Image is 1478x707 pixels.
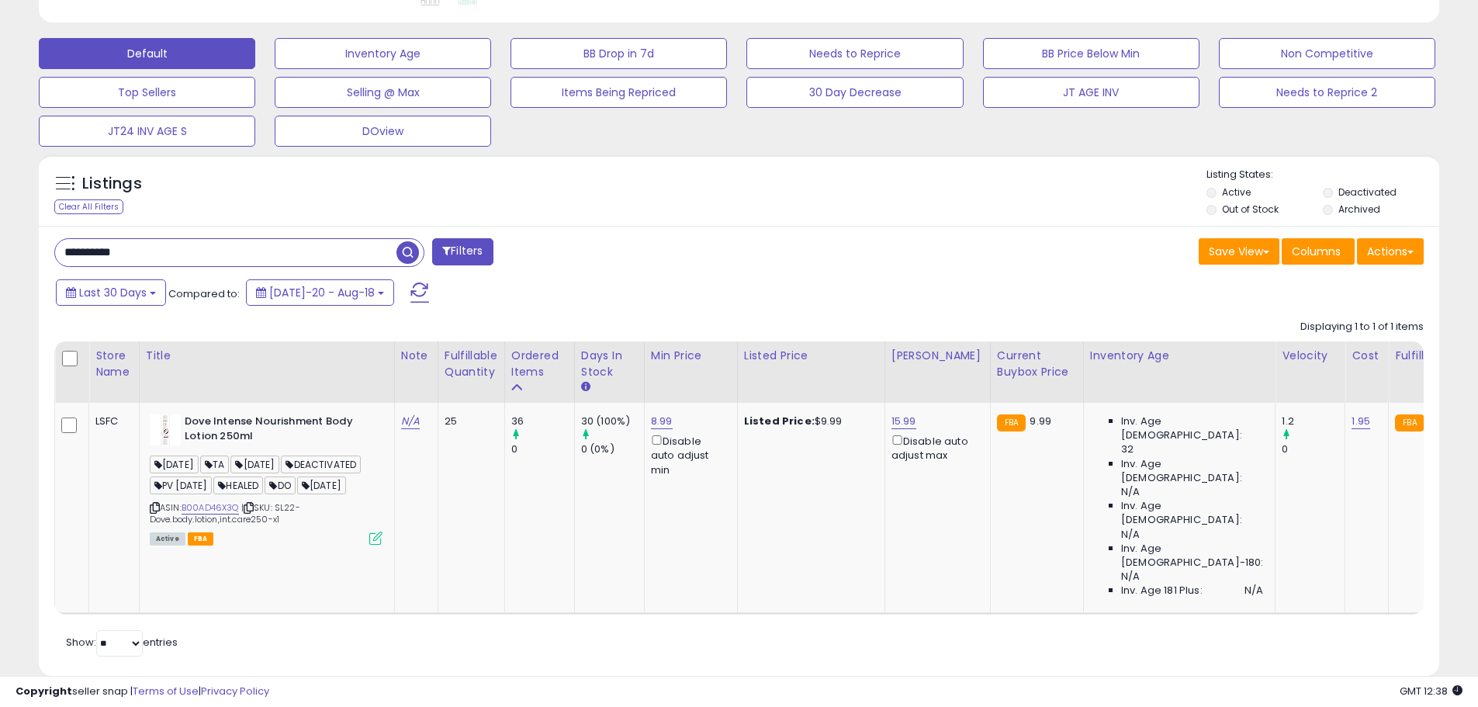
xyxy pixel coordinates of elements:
[401,414,420,429] a: N/A
[1300,320,1424,334] div: Displaying 1 to 1 of 1 items
[56,279,166,306] button: Last 30 Days
[146,348,388,364] div: Title
[281,456,361,473] span: DEACTIVATED
[269,285,375,300] span: [DATE]-20 - Aug-18
[185,414,373,447] b: Dove Intense Nourishment Body Lotion 250ml
[511,77,727,108] button: Items Being Repriced
[746,77,963,108] button: 30 Day Decrease
[275,77,491,108] button: Selling @ Max
[744,414,873,428] div: $9.99
[150,456,199,473] span: [DATE]
[1282,238,1355,265] button: Columns
[983,77,1199,108] button: JT AGE INV
[188,532,214,546] span: FBA
[95,414,127,428] div: LSFC
[1244,584,1263,598] span: N/A
[275,116,491,147] button: DOview
[1121,584,1203,598] span: Inv. Age 181 Plus:
[150,414,181,445] img: 31sejCzeVHL._SL40_.jpg
[1206,168,1439,182] p: Listing States:
[581,414,644,428] div: 30 (100%)
[82,173,142,195] h5: Listings
[1395,414,1424,431] small: FBA
[150,477,213,494] span: PV [DATE]
[651,348,731,364] div: Min Price
[1121,542,1263,570] span: Inv. Age [DEMOGRAPHIC_DATA]-180:
[1222,203,1279,216] label: Out of Stock
[1219,77,1435,108] button: Needs to Reprice 2
[1338,185,1397,199] label: Deactivated
[581,380,590,394] small: Days In Stock.
[1395,348,1458,364] div: Fulfillment
[1282,348,1338,364] div: Velocity
[150,414,382,543] div: ASIN:
[1121,528,1140,542] span: N/A
[39,38,255,69] button: Default
[983,38,1199,69] button: BB Price Below Min
[1090,348,1269,364] div: Inventory Age
[16,684,269,699] div: seller snap | |
[1282,414,1345,428] div: 1.2
[1338,203,1380,216] label: Archived
[1121,499,1263,527] span: Inv. Age [DEMOGRAPHIC_DATA]:
[651,414,673,429] a: 8.99
[1282,442,1345,456] div: 0
[1222,185,1251,199] label: Active
[1030,414,1051,428] span: 9.99
[200,456,229,473] span: TA
[891,348,984,364] div: [PERSON_NAME]
[1121,414,1263,442] span: Inv. Age [DEMOGRAPHIC_DATA]:
[230,456,279,473] span: [DATE]
[746,38,963,69] button: Needs to Reprice
[1352,348,1382,364] div: Cost
[1400,684,1462,698] span: 2025-09-18 12:38 GMT
[275,38,491,69] button: Inventory Age
[16,684,72,698] strong: Copyright
[997,414,1026,431] small: FBA
[891,432,978,463] div: Disable auto adjust max
[651,432,725,477] div: Disable auto adjust min
[213,477,263,494] span: HEALED
[39,116,255,147] button: JT24 INV AGE S
[1121,442,1134,456] span: 32
[54,199,123,214] div: Clear All Filters
[150,501,300,525] span: | SKU: SL22-Dove.body.lotion,int.care250-x1
[246,279,394,306] button: [DATE]-20 - Aug-18
[1219,38,1435,69] button: Non Competitive
[1121,485,1140,499] span: N/A
[79,285,147,300] span: Last 30 Days
[66,635,178,650] span: Show: entries
[1292,244,1341,259] span: Columns
[1121,457,1263,485] span: Inv. Age [DEMOGRAPHIC_DATA]:
[182,501,239,515] a: B00AD46X3Q
[201,684,269,698] a: Privacy Policy
[997,348,1077,380] div: Current Buybox Price
[1352,414,1370,429] a: 1.95
[133,684,199,698] a: Terms of Use
[265,477,295,494] span: DO
[744,348,878,364] div: Listed Price
[39,77,255,108] button: Top Sellers
[581,442,644,456] div: 0 (0%)
[168,286,240,301] span: Compared to:
[1357,238,1424,265] button: Actions
[445,414,493,428] div: 25
[1199,238,1279,265] button: Save View
[95,348,133,380] div: Store Name
[445,348,498,380] div: Fulfillable Quantity
[401,348,431,364] div: Note
[581,348,638,380] div: Days In Stock
[744,414,815,428] b: Listed Price:
[432,238,493,265] button: Filters
[511,414,574,428] div: 36
[891,414,916,429] a: 15.99
[511,348,568,380] div: Ordered Items
[150,532,185,546] span: All listings currently available for purchase on Amazon
[1121,570,1140,584] span: N/A
[511,38,727,69] button: BB Drop in 7d
[297,477,346,494] span: [DATE]
[511,442,574,456] div: 0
